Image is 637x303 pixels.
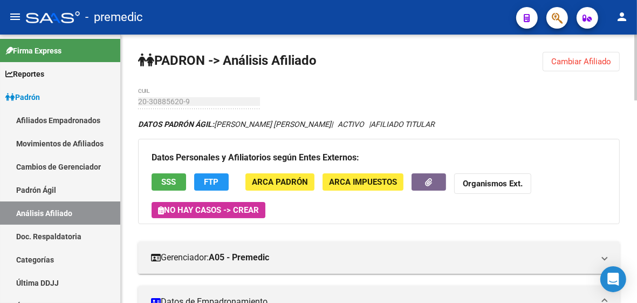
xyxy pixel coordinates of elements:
button: No hay casos -> Crear [152,202,265,218]
i: | ACTIVO | [138,120,435,129]
span: Padrón [5,91,40,103]
strong: DATOS PADRÓN ÁGIL: [138,120,214,129]
button: ARCA Padrón [245,173,314,190]
div: Open Intercom Messenger [600,266,626,292]
h3: Datos Personales y Afiliatorios según Entes Externos: [152,150,606,165]
span: AFILIADO TITULAR [371,120,435,129]
strong: PADRON -> Análisis Afiliado [138,53,317,68]
span: ARCA Padrón [252,178,308,187]
strong: Organismos Ext. [463,179,523,189]
mat-icon: menu [9,10,22,23]
span: [PERSON_NAME] [PERSON_NAME] [138,120,331,129]
mat-expansion-panel-header: Gerenciador:A05 - Premedic [138,241,620,274]
mat-icon: person [615,10,628,23]
span: ARCA Impuestos [329,178,397,187]
span: No hay casos -> Crear [158,205,259,215]
span: FTP [204,178,219,187]
span: Reportes [5,68,44,80]
button: SSS [152,173,186,190]
strong: A05 - Premedic [209,252,269,264]
span: Firma Express [5,45,61,57]
mat-panel-title: Gerenciador: [151,252,594,264]
button: FTP [194,173,229,190]
span: Cambiar Afiliado [551,57,611,66]
button: Cambiar Afiliado [543,52,620,71]
button: Organismos Ext. [454,173,531,193]
span: - premedic [85,5,143,29]
button: ARCA Impuestos [323,173,403,190]
span: SSS [162,178,176,187]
